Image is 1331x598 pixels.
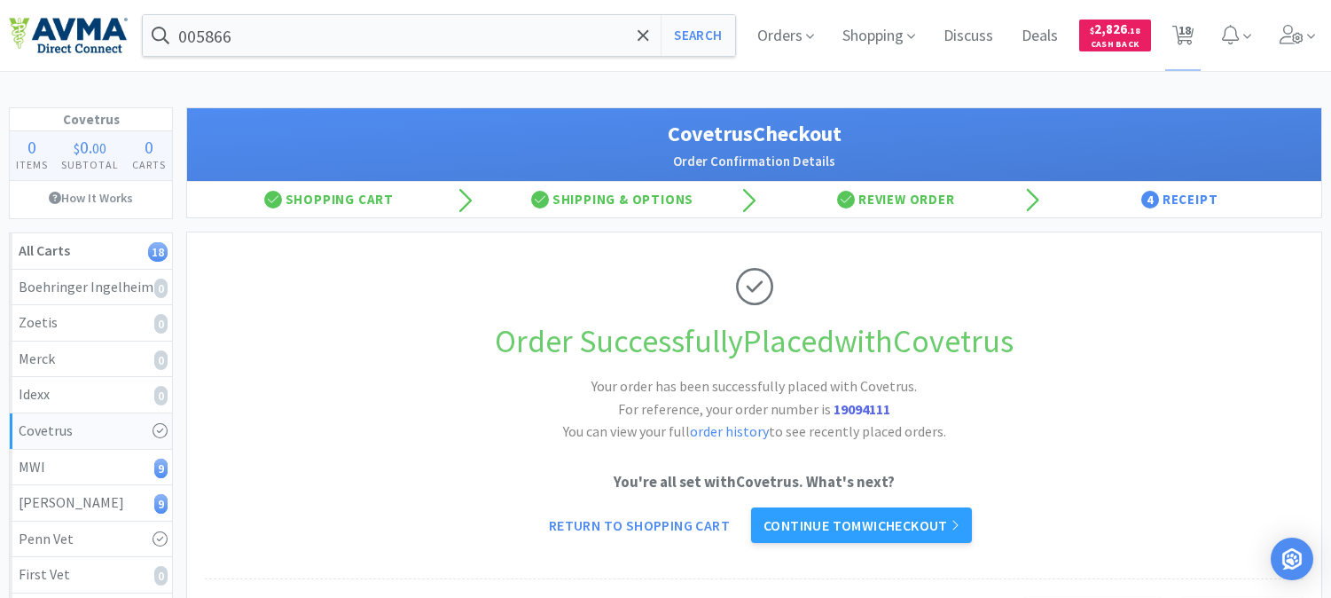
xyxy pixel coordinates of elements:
div: Review Order [755,182,1038,217]
span: . 18 [1127,25,1140,36]
a: [PERSON_NAME]9 [10,485,172,522]
a: order history [690,422,769,440]
div: Penn Vet [19,528,163,551]
div: Shopping Cart [187,182,471,217]
span: $ [1090,25,1094,36]
i: 0 [154,350,168,370]
a: Idexx0 [10,377,172,413]
a: Deals [1014,28,1065,44]
h1: Covetrus Checkout [205,117,1304,151]
strong: 19094111 [834,400,890,418]
a: Return to Shopping Cart [536,508,742,543]
div: Merck [19,348,163,371]
a: All Carts18 [10,233,172,270]
h1: Order Successfully Placed with Covetrus [205,316,1304,367]
div: Zoetis [19,311,163,334]
h4: Items [10,156,55,173]
i: 9 [154,459,168,478]
i: 0 [154,566,168,586]
div: MWI [19,456,163,479]
span: 00 [92,139,106,157]
div: Boehringer Ingelheim [19,276,163,299]
span: 4 [1141,191,1159,209]
i: 0 [154,279,168,298]
div: [PERSON_NAME] [19,492,163,515]
div: Covetrus [19,420,163,443]
span: $ [74,139,80,157]
h2: Order Confirmation Details [205,151,1304,172]
div: Shipping & Options [471,182,755,217]
input: Search by item, sku, manufacturer, ingredient, size... [143,15,735,56]
strong: All Carts [19,241,70,259]
i: 9 [154,494,168,514]
a: MWI9 [10,450,172,486]
a: Boehringer Ingelheim0 [10,270,172,306]
span: 0 [145,136,153,158]
h2: Your order has been successfully placed with Covetrus. You can view your full to see recently pla... [489,375,1021,444]
button: Search [661,15,734,56]
span: Cash Back [1090,40,1140,51]
a: Continue toMWIcheckout [751,508,972,543]
a: Merck0 [10,342,172,378]
a: 18 [1165,30,1202,46]
span: For reference, your order number is [618,400,890,418]
h4: Carts [125,156,172,173]
p: You're all set with Covetrus . What's next? [205,470,1304,494]
i: 18 [148,242,168,262]
h4: Subtotal [55,156,126,173]
a: Covetrus [10,413,172,450]
div: . [55,138,126,156]
a: First Vet0 [10,557,172,594]
i: 0 [154,314,168,334]
a: How It Works [10,181,172,215]
span: 0 [27,136,36,158]
a: $2,826.18Cash Back [1079,12,1151,59]
img: e4e33dab9f054f5782a47901c742baa9_102.png [9,17,128,54]
div: First Vet [19,563,163,586]
i: 0 [154,386,168,405]
div: Receipt [1037,182,1321,217]
span: 0 [80,136,89,158]
a: Discuss [936,28,1000,44]
div: Open Intercom Messenger [1271,538,1313,580]
a: Penn Vet [10,522,172,558]
a: Zoetis0 [10,305,172,342]
span: 2,826 [1090,20,1140,37]
div: Idexx [19,383,163,406]
h1: Covetrus [10,108,172,131]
